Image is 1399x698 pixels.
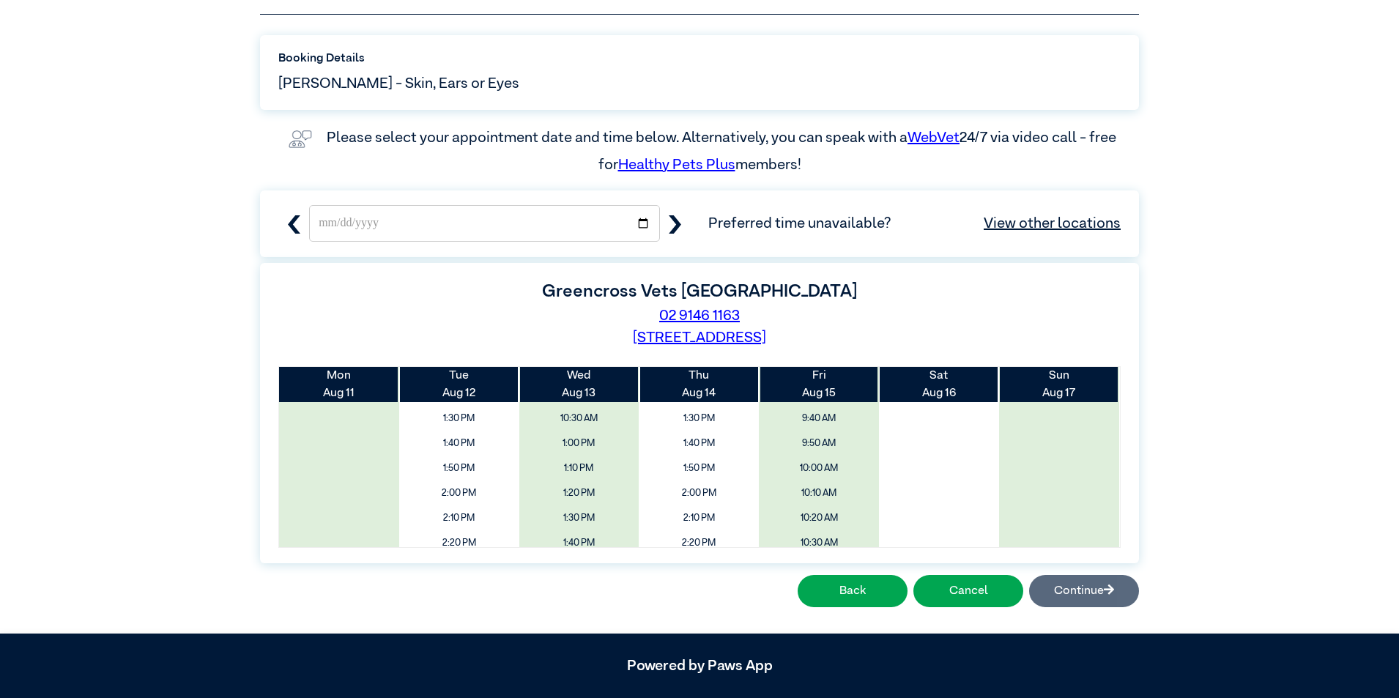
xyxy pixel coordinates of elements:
[644,483,754,504] span: 2:00 PM
[764,458,874,479] span: 10:00 AM
[644,433,754,454] span: 1:40 PM
[764,532,874,554] span: 10:30 AM
[764,433,874,454] span: 9:50 AM
[644,408,754,429] span: 1:30 PM
[519,367,639,402] th: Aug 13
[908,130,960,145] a: WebVet
[327,130,1119,171] label: Please select your appointment date and time below. Alternatively, you can speak with a 24/7 via ...
[708,212,1121,234] span: Preferred time unavailable?
[404,458,514,479] span: 1:50 PM
[764,408,874,429] span: 9:40 AM
[524,532,634,554] span: 1:40 PM
[798,575,908,607] button: Back
[913,575,1023,607] button: Cancel
[644,532,754,554] span: 2:20 PM
[404,433,514,454] span: 1:40 PM
[879,367,999,402] th: Aug 16
[278,73,519,94] span: [PERSON_NAME] - Skin, Ears or Eyes
[524,433,634,454] span: 1:00 PM
[659,308,740,323] a: 02 9146 1163
[279,367,399,402] th: Aug 11
[644,458,754,479] span: 1:50 PM
[524,408,634,429] span: 10:30 AM
[639,367,759,402] th: Aug 14
[524,458,634,479] span: 1:10 PM
[999,367,1119,402] th: Aug 17
[618,157,735,172] a: Healthy Pets Plus
[399,367,519,402] th: Aug 12
[278,50,1121,67] label: Booking Details
[404,408,514,429] span: 1:30 PM
[404,483,514,504] span: 2:00 PM
[283,125,318,154] img: vet
[764,508,874,529] span: 10:20 AM
[542,283,857,300] label: Greencross Vets [GEOGRAPHIC_DATA]
[524,483,634,504] span: 1:20 PM
[644,508,754,529] span: 2:10 PM
[759,367,879,402] th: Aug 15
[524,508,634,529] span: 1:30 PM
[764,483,874,504] span: 10:10 AM
[404,532,514,554] span: 2:20 PM
[984,212,1121,234] a: View other locations
[260,657,1139,675] h5: Powered by Paws App
[633,330,766,345] a: [STREET_ADDRESS]
[404,508,514,529] span: 2:10 PM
